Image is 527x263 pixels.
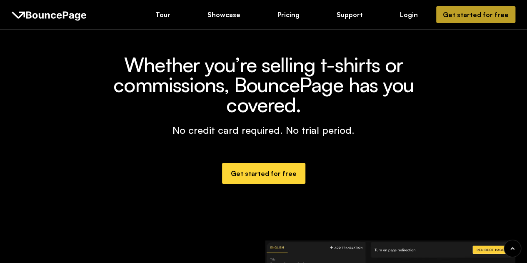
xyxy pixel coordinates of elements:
a: Tour [150,7,176,22]
div: Login [400,10,418,19]
div: Get started for free [231,169,297,178]
a: Get started for free [436,6,515,23]
a: Support [331,7,369,22]
a: Get started for free [222,163,305,184]
div: Pricing [277,10,300,19]
div: No credit card required. No trial period. [99,123,429,137]
a: Showcase [202,7,246,22]
div: Showcase [207,10,240,19]
div: Get started for free [443,10,509,19]
a: Login [394,7,424,22]
div: Tour [155,10,170,19]
div: Support [337,10,363,19]
h1: Whether you’re selling t-shirts or commissions, BouncePage has you covered. [99,55,429,115]
a: Pricing [272,7,305,22]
